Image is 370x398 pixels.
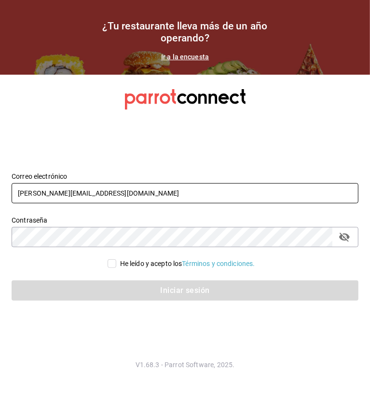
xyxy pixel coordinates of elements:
[12,173,358,180] label: Correo electrónico
[12,217,358,224] label: Contraseña
[161,53,209,61] a: Ir a la encuesta
[120,259,255,269] div: He leído y acepto los
[336,229,353,245] button: passwordField
[89,20,282,44] h1: ¿Tu restaurante lleva más de un año operando?
[12,360,358,370] p: V1.68.3 - Parrot Software, 2025.
[12,183,358,203] input: Ingresa tu correo electrónico
[182,260,255,267] a: Términos y condiciones.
